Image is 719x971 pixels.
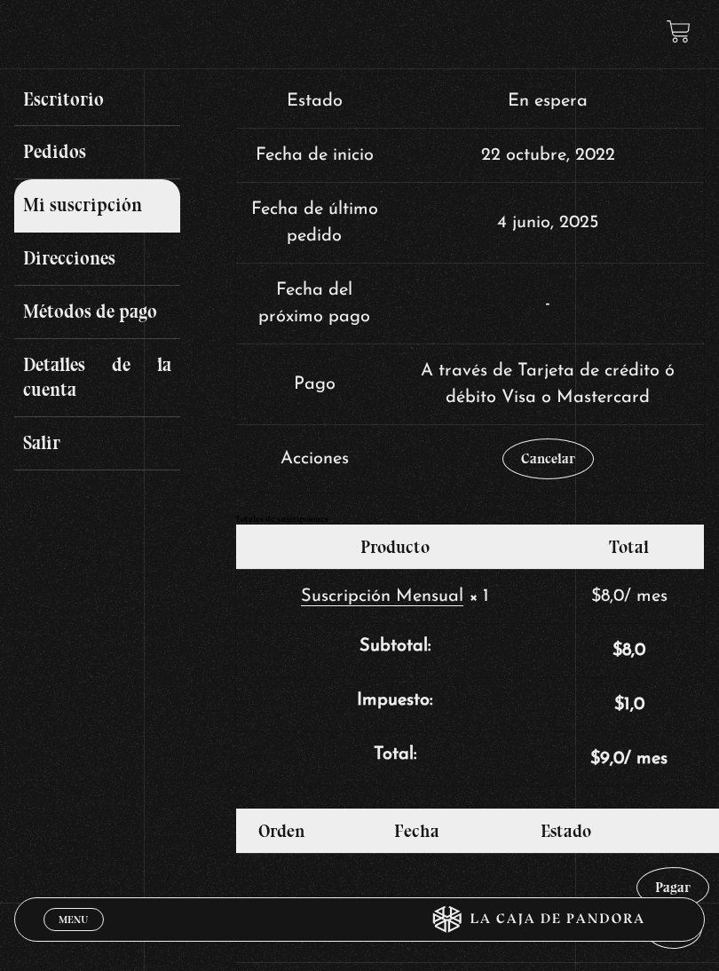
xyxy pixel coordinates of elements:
[554,525,704,569] th: Total
[392,75,704,128] td: En espera
[236,75,392,128] td: Estado
[235,515,705,524] h2: Totales de suscripciones
[614,696,624,714] span: $
[506,853,626,962] td: Fallido
[554,731,704,785] td: / mes
[14,74,180,127] a: Escritorio
[14,179,180,233] a: Mi suscripción
[590,750,600,768] span: $
[554,569,704,623] td: / mes
[612,642,622,659] span: $
[614,696,644,714] span: 1,0
[14,417,180,470] a: Salir
[236,525,554,569] th: Producto
[236,128,392,182] td: Fecha de inicio
[636,867,709,908] a: Pagar
[59,914,88,925] span: Menu
[258,820,305,841] span: Orden
[502,438,594,479] a: Cancelar
[14,126,180,179] a: Pedidos
[236,343,392,424] td: Pago
[421,362,675,407] span: A través de Tarjeta de crédito ó débito Visa o Mastercard
[392,128,704,182] td: 22 octubre, 2022
[236,424,392,493] td: Acciones
[236,623,554,677] th: Subtotal:
[236,182,392,263] td: Fecha de último pedido
[591,588,624,605] span: 8,0
[14,286,180,339] a: Métodos de pago
[52,929,94,942] span: Cerrar
[590,750,624,768] span: 9,0
[394,820,439,841] span: Fecha
[236,731,554,785] th: Total:
[591,588,601,605] span: $
[14,74,221,470] nav: Páginas de cuenta
[612,642,645,659] span: 8,0
[14,339,180,418] a: Detalles de la cuenta
[301,588,463,606] a: Suscripción Mensual
[541,820,591,841] span: Estado
[236,263,392,343] td: Fecha del próximo pago
[392,263,704,343] td: -
[667,20,691,43] a: View your shopping cart
[14,233,180,286] a: Direcciones
[301,588,391,605] span: Suscripción
[469,588,489,605] strong: × 1
[236,677,554,731] th: Impuesto:
[392,182,704,263] td: 4 junio, 2025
